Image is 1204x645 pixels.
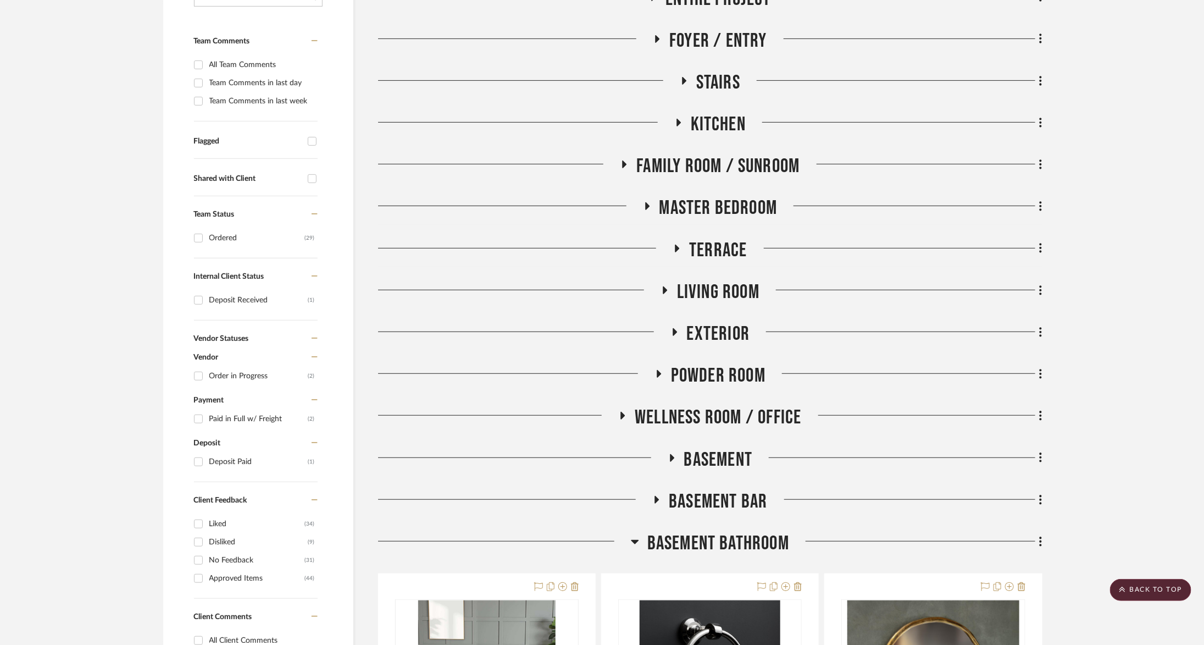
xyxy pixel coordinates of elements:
span: Family Room / Sunroom [636,155,800,178]
span: Kitchen [691,113,746,136]
div: Approved Items [209,570,305,587]
span: Master Bedroom [659,196,778,220]
div: Order in Progress [209,367,308,385]
scroll-to-top-button: BACK TO TOP [1110,579,1191,601]
div: (44) [305,570,315,587]
span: Powder Room [671,364,765,388]
div: Paid in Full w/ Freight [209,410,308,428]
span: Vendor [194,354,219,361]
span: Terrace [689,239,747,262]
div: Deposit Paid [209,453,308,471]
span: Stairs [696,71,740,95]
div: (1) [308,291,315,309]
div: (1) [308,453,315,471]
span: Basement [684,448,753,472]
div: Shared with Client [194,174,302,184]
div: Ordered [209,229,305,247]
div: Flagged [194,137,302,146]
span: Living Room [677,280,759,304]
span: Wellness Room / Office [635,406,801,429]
div: (9) [308,533,315,551]
div: No Feedback [209,552,305,569]
div: (29) [305,229,315,247]
span: Exterior [687,322,750,346]
span: Internal Client Status [194,273,264,280]
span: Client Feedback [194,497,247,504]
span: Payment [194,396,224,404]
div: (31) [305,552,315,569]
span: Vendor Statuses [194,335,249,343]
span: Team Status [194,211,235,218]
div: (34) [305,515,315,533]
span: Foyer / Entry [669,29,767,53]
div: Team Comments in last day [209,74,315,92]
span: Client Comments [194,613,252,621]
span: Team Comments [194,37,250,45]
div: Team Comments in last week [209,92,315,110]
div: Disliked [209,533,308,551]
div: (2) [308,410,315,428]
div: (2) [308,367,315,385]
div: All Team Comments [209,56,315,74]
span: Basement Bathroom [647,532,789,555]
span: Deposit [194,439,221,447]
div: Liked [209,515,305,533]
div: Deposit Received [209,291,308,309]
span: Basement Bar [669,490,767,514]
